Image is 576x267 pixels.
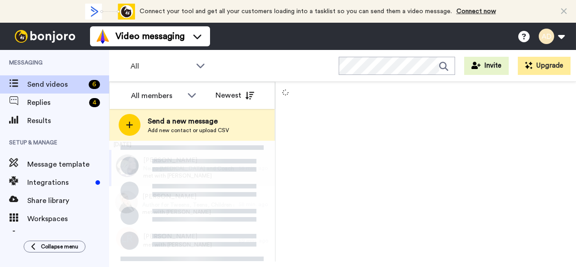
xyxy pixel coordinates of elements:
span: [PERSON_NAME] [143,156,234,165]
button: Collapse menu [24,241,85,252]
span: All [130,61,191,72]
span: [PERSON_NAME] [143,232,212,241]
span: Author for Tweens, Teens, Children and Young Adults [142,201,234,208]
img: bj-logo-header-white.svg [11,30,79,43]
span: Integrations [27,177,92,188]
span: Replies [27,97,85,108]
span: Results [27,115,109,126]
div: 59 min. ago [239,237,270,244]
div: All members [131,90,183,101]
span: Send a new message [148,116,229,127]
div: 4 [89,98,100,107]
img: 0f09f2f1-dc59-453a-85c1-83c74333bf9e.jpg [115,191,138,213]
img: vm-color.svg [95,29,110,44]
span: [PERSON_NAME] [142,192,234,201]
button: Newest [209,86,261,104]
button: Invite [464,57,509,75]
span: met with [PERSON_NAME] [143,241,212,248]
button: Upgrade [518,57,571,75]
span: Add new contact or upload CSV [148,127,229,134]
img: cd8a8fa6-c019-4ede-aa32-8e2370b5b7d0.jpg [116,154,139,177]
a: Connect now [456,8,496,15]
span: met with [PERSON_NAME] [142,208,234,216]
span: Share library [27,195,109,206]
span: Neuro-[MEDICAL_DATA] and Coach [143,165,234,172]
div: 58 min. ago [239,201,270,208]
span: Collapse menu [41,243,78,250]
img: lr.png [116,227,139,250]
div: 6 [89,80,100,89]
span: Workspaces [27,213,109,224]
span: Video messaging [115,30,185,43]
span: Send videos [27,79,85,90]
div: [DATE] [109,141,275,150]
span: met with [PERSON_NAME] [143,172,234,179]
div: animation [85,4,135,20]
span: Message template [27,159,109,170]
span: Connect your tool and get all your customers loading into a tasklist so you can send them a video... [140,8,452,15]
div: 58 min. ago [239,164,270,172]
